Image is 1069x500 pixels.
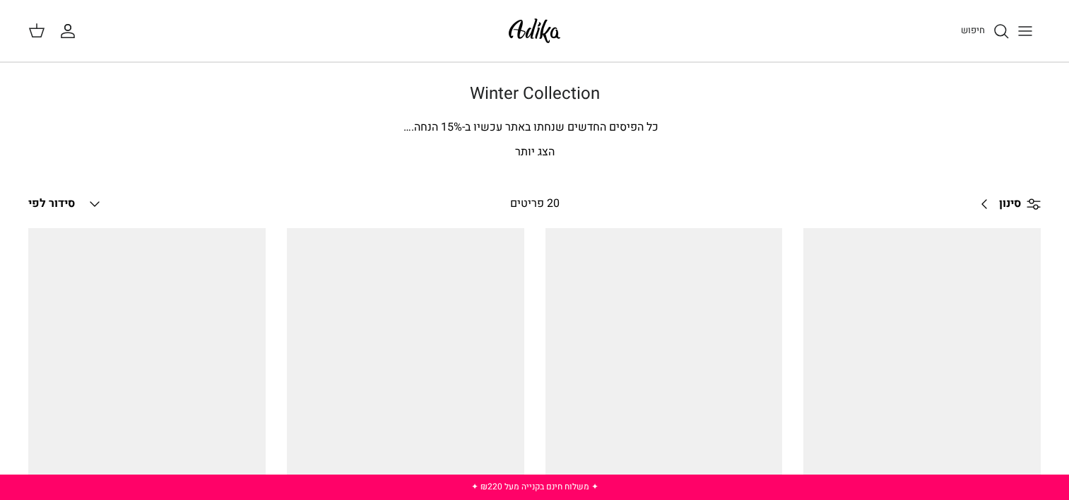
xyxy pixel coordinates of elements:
span: סינון [999,195,1021,213]
span: סידור לפי [28,195,75,212]
span: % הנחה. [403,119,462,136]
p: הצג יותר [40,143,1029,162]
button: סידור לפי [28,189,103,220]
h1: Winter Collection [40,84,1029,105]
a: ✦ משלוח חינם בקנייה מעל ₪220 ✦ [471,480,598,493]
button: Toggle menu [1010,16,1041,47]
span: חיפוש [961,23,985,37]
a: החשבון שלי [59,23,82,40]
a: סינון [971,187,1041,221]
span: כל הפיסים החדשים שנחתו באתר עכשיו ב- [462,119,658,136]
span: 15 [441,119,454,136]
div: 20 פריטים [413,195,656,213]
a: חיפוש [961,23,1010,40]
img: Adika IL [504,14,565,47]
